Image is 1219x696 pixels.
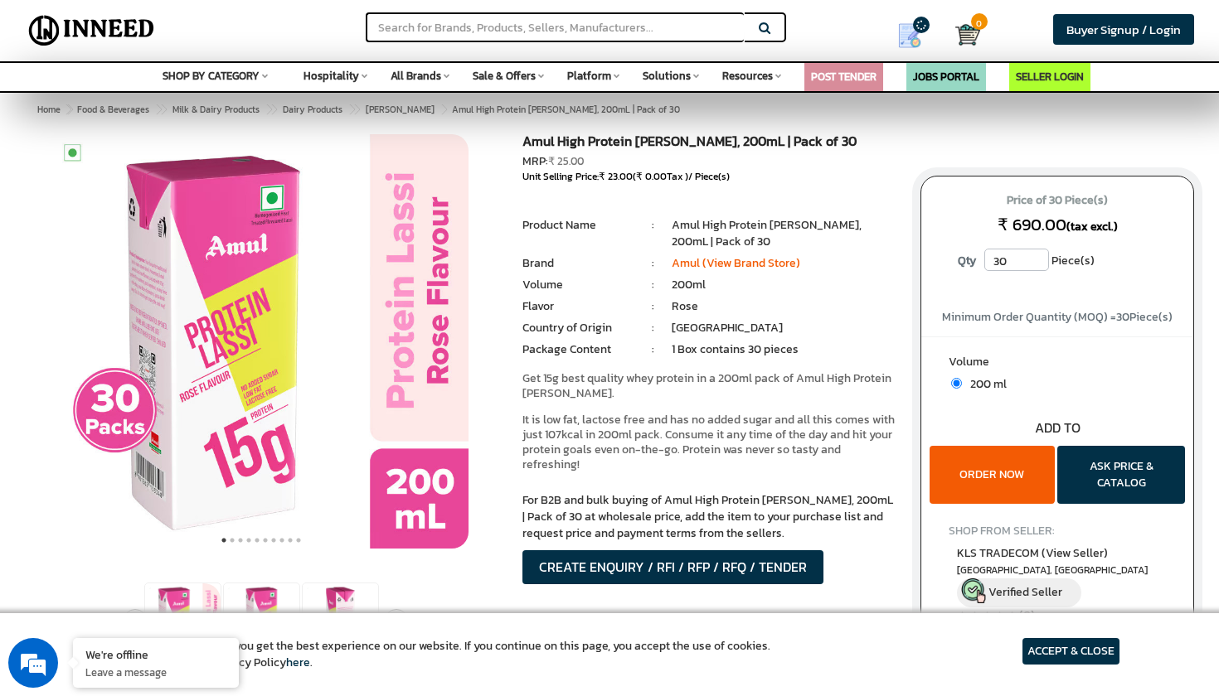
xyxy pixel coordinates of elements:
button: 1 [220,532,228,549]
span: 30 [1116,308,1129,326]
li: Amul High Protein [PERSON_NAME], 200mL | Pack of 30 [672,217,896,250]
span: > [66,103,71,116]
li: Volume [522,277,634,293]
a: POST TENDER [811,69,877,85]
span: Amul High Protein [PERSON_NAME], 200mL | Pack of 30 [74,103,680,116]
span: Hospitality [304,68,359,84]
a: Food & Beverages [74,99,153,119]
label: Qty [949,249,984,273]
li: [GEOGRAPHIC_DATA] [672,320,896,336]
li: : [634,277,672,293]
button: ORDER NOW [930,446,1055,504]
p: For B2B and bulk buying of Amul High Protein [PERSON_NAME], 200mL | Pack of 30 at wholesale price... [522,492,896,542]
button: 4 [245,532,253,549]
button: Next [384,609,409,634]
article: We use cookies to ensure you get the best experience on our website. If you continue on this page... [100,638,770,671]
li: Package Content [522,341,634,358]
p: Leave a message [85,665,226,679]
h1: Amul High Protein [PERSON_NAME], 200mL | Pack of 30 [522,134,896,153]
span: Price of 30 Piece(s) [937,187,1178,214]
button: 6 [261,532,270,549]
img: Show My Quotes [897,23,922,48]
li: : [634,298,672,315]
span: KLS TRADECOM [957,544,1108,562]
a: [PERSON_NAME] [362,99,438,119]
p: Get 15g best quality whey protein in a 200ml pack of Amul High Protein [PERSON_NAME]. [522,371,896,401]
li: 1 Box contains 30 pieces [672,341,896,358]
span: Piece(s) [1051,249,1095,273]
button: Previous [123,609,148,634]
a: KLS TRADECOM (View Seller) [GEOGRAPHIC_DATA], [GEOGRAPHIC_DATA] Verified Seller [957,544,1158,607]
div: Unit Selling Price: ( Tax ) [522,170,896,184]
div: MRP: [522,153,896,170]
span: Minimum Order Quantity (MOQ) = Piece(s) [942,308,1173,326]
span: East Delhi [957,563,1158,578]
button: ASK PRICE & CATALOG [1057,446,1185,504]
span: (tax excl.) [1066,218,1118,235]
span: 0 [971,13,988,30]
div: ADD TO [921,418,1193,437]
button: 8 [278,532,286,549]
li: Country of Origin [522,320,634,336]
span: / Piece(s) [688,169,730,184]
li: : [634,320,672,336]
span: ₹ 25.00 [548,153,584,169]
img: Inneed.Market [22,10,161,51]
span: Solutions [643,68,691,84]
button: 7 [270,532,278,549]
span: > [155,99,163,119]
span: [PERSON_NAME] [366,103,435,116]
div: We're offline [85,646,226,662]
a: here [286,654,310,671]
li: 200ml [672,277,896,293]
a: Home [34,99,64,119]
button: 5 [253,532,261,549]
button: 3 [236,532,245,549]
img: Amul High Protein Rose Lassi, 200mL [303,583,378,659]
a: my Quotes [876,17,955,55]
span: SHOP BY CATEGORY [163,68,260,84]
a: SELLER LOGIN [1016,69,1084,85]
span: All Brands [391,68,441,84]
span: ₹ 690.00 [998,212,1066,237]
img: Cart [955,22,980,47]
span: > [440,99,449,119]
li: : [634,217,672,234]
p: It is low fat, lactose free and has no added sugar and all this comes with just 107kcal in 200ml ... [522,413,896,472]
a: Milk & Dairy Products [169,99,263,119]
a: JOBS PORTAL [913,69,979,85]
span: ₹ 0.00 [636,169,667,184]
li: Rose [672,298,896,315]
article: ACCEPT & CLOSE [1022,638,1119,665]
span: Milk & Dairy Products [172,103,260,116]
li: Flavor [522,298,634,315]
a: Amul (View Brand Store) [672,254,800,272]
span: Platform [567,68,611,84]
button: CREATE ENQUIRY / RFI / RFP / RFQ / TENDER [522,550,823,584]
h4: SHOP FROM SELLER: [949,524,1166,537]
span: Buyer Signup / Login [1066,20,1181,39]
button: 9 [286,532,294,549]
li: Product Name [522,217,634,234]
li: : [634,255,672,272]
img: inneed-verified-seller-icon.png [961,578,986,603]
span: Verified Seller [988,583,1062,601]
a: Dairy Products [279,99,346,119]
span: Food & Beverages [77,103,149,116]
span: Resources [722,68,773,84]
a: (0) [1019,607,1035,624]
span: ₹ 23.00 [599,169,633,184]
li: Brand [522,255,634,272]
button: 2 [228,532,236,549]
input: Search for Brands, Products, Sellers, Manufacturers... [366,12,744,42]
span: > [265,99,274,119]
span: Sale & Offers [473,68,536,84]
span: > [348,99,357,119]
img: Amul High Protein Rose Lassi, 200mL [145,583,221,659]
img: Amul High Protein Rose Lassi, 200mL [224,583,299,659]
li: : [634,341,672,358]
button: 10 [294,532,303,549]
img: Amul High Protein Rose Lassi, 200mL [54,134,469,549]
label: Volume [949,354,1166,375]
span: Dairy Products [283,103,342,116]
